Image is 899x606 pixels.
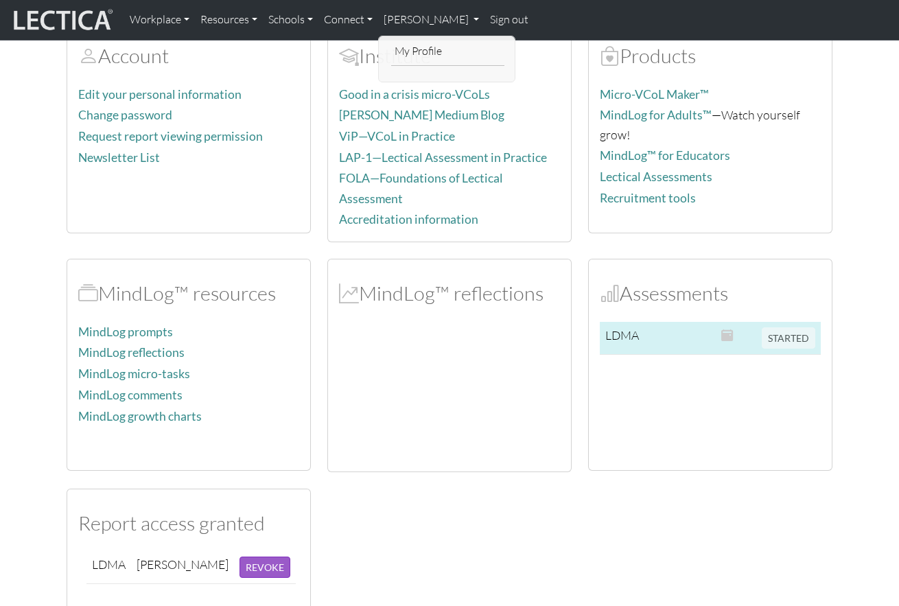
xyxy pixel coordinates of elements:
[318,5,378,34] a: Connect
[78,108,172,122] a: Change password
[78,511,299,535] h2: Report access granted
[600,170,712,184] a: Lectical Assessments
[378,5,484,34] a: [PERSON_NAME]
[600,43,620,68] span: Products
[339,171,503,205] a: FOLA—Foundations of Lectical Assessment
[600,148,730,163] a: MindLog™ for Educators
[391,42,504,67] ul: [PERSON_NAME]
[600,322,650,355] td: LDMA
[721,327,734,342] span: This Assessment closed on: 2025-08-11 19:00
[78,87,242,102] a: Edit your personal information
[195,5,263,34] a: Resources
[339,43,359,68] span: Account
[339,281,560,305] h2: MindLog™ reflections
[78,409,202,423] a: MindLog growth charts
[78,129,263,143] a: Request report viewing permission
[339,129,455,143] a: ViP—VCoL in Practice
[339,108,504,122] a: [PERSON_NAME] Medium Blog
[339,87,490,102] a: Good in a crisis micro-VCoLs
[339,44,560,68] h2: Institute
[78,44,299,68] h2: Account
[600,105,821,144] p: —Watch yourself grow!
[10,7,113,33] img: lecticalive
[240,557,290,578] button: REVOKE
[600,191,696,205] a: Recruitment tools
[124,5,195,34] a: Workplace
[600,281,821,305] h2: Assessments
[78,366,190,381] a: MindLog micro-tasks
[137,557,229,572] div: [PERSON_NAME]
[78,388,183,402] a: MindLog comments
[78,281,299,305] h2: MindLog™ resources
[78,43,98,68] span: Account
[339,212,478,226] a: Accreditation information
[391,42,504,60] a: My Profile
[339,150,547,165] a: LAP-1—Lectical Assessment in Practice
[600,87,709,102] a: Micro-VCoL Maker™
[600,44,821,68] h2: Products
[600,108,712,122] a: MindLog for Adults™
[78,281,98,305] span: MindLog™ resources
[339,281,359,305] span: MindLog
[263,5,318,34] a: Schools
[78,345,185,360] a: MindLog reflections
[600,281,620,305] span: Assessments
[484,5,534,34] a: Sign out
[78,150,160,165] a: Newsletter List
[78,325,173,339] a: MindLog prompts
[86,551,131,584] td: LDMA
